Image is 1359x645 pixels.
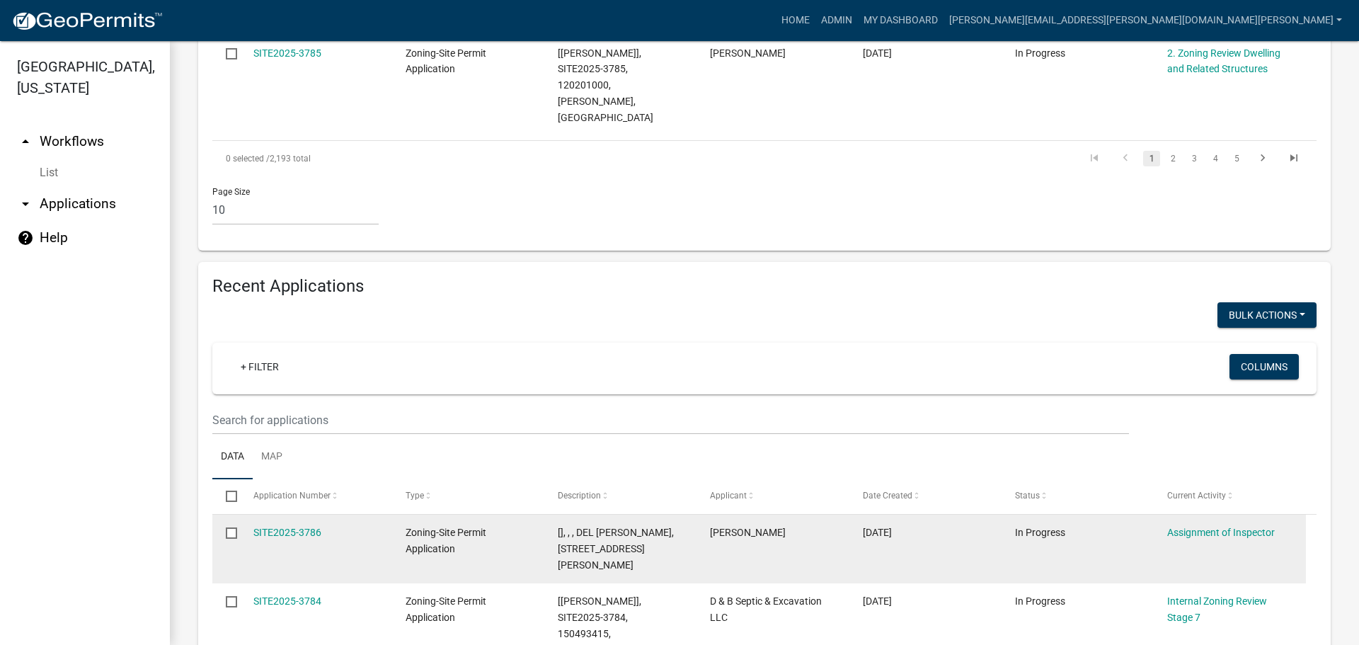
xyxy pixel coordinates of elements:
a: SITE2025-3784 [253,595,321,607]
a: Assignment of Inspector [1167,527,1275,538]
datatable-header-cell: Type [392,479,544,513]
li: page 1 [1141,147,1162,171]
span: 0 selected / [226,154,270,164]
span: [Wayne Leitheiser], SITE2025-3785, 120201000, CHELSEA PIEKARSKI, 37359 RED TOP RD [558,47,653,123]
span: Applicant [710,491,747,501]
span: Current Activity [1167,491,1226,501]
i: arrow_drop_up [17,133,34,150]
a: 2. Zoning Review Dwelling and Related Structures [1167,47,1280,75]
i: help [17,229,34,246]
span: Chris Jasken [710,527,786,538]
li: page 5 [1226,147,1247,171]
a: 3 [1186,151,1203,166]
span: In Progress [1015,47,1065,59]
a: [PERSON_NAME][EMAIL_ADDRESS][PERSON_NAME][DOMAIN_NAME][PERSON_NAME] [944,7,1348,34]
span: Type [406,491,424,501]
a: 5 [1228,151,1245,166]
datatable-header-cell: Description [544,479,696,513]
span: In Progress [1015,527,1065,538]
button: Bulk Actions [1217,302,1317,328]
a: go to previous page [1112,151,1139,166]
a: 2 [1164,151,1181,166]
a: go to next page [1249,151,1276,166]
h4: Recent Applications [212,276,1317,297]
span: Zoning-Site Permit Application [406,47,486,75]
datatable-header-cell: Current Activity [1154,479,1306,513]
li: page 4 [1205,147,1226,171]
datatable-header-cell: Select [212,479,239,513]
a: go to first page [1081,151,1108,166]
datatable-header-cell: Date Created [849,479,1001,513]
a: + Filter [229,354,290,379]
span: 08/08/2025 [863,527,892,538]
div: 2,193 total [212,141,648,176]
li: page 2 [1162,147,1183,171]
a: go to last page [1280,151,1307,166]
a: My Dashboard [858,7,944,34]
a: SITE2025-3786 [253,527,321,538]
a: Internal Zoning Review Stage 7 [1167,595,1267,623]
a: Map [253,435,291,480]
span: Application Number [253,491,331,501]
a: SITE2025-3785 [253,47,321,59]
datatable-header-cell: Application Number [239,479,391,513]
a: 1 [1143,151,1160,166]
span: Zoning-Site Permit Application [406,527,486,554]
span: 08/07/2025 [863,595,892,607]
span: Todd Fraser [710,47,786,59]
span: 08/04/2025 [863,47,892,59]
span: Zoning-Site Permit Application [406,595,486,623]
button: Columns [1229,354,1299,379]
i: arrow_drop_down [17,195,34,212]
span: In Progress [1015,595,1065,607]
input: Search for applications [212,406,1129,435]
a: Home [776,7,815,34]
datatable-header-cell: Status [1002,479,1154,513]
span: D & B Septic & Excavation LLC [710,595,822,623]
li: page 3 [1183,147,1205,171]
span: [], , , DEL JASKEN, 14025 W LAKE SALLIE DR [558,527,674,571]
a: Data [212,435,253,480]
a: Admin [815,7,858,34]
datatable-header-cell: Applicant [696,479,849,513]
a: 4 [1207,151,1224,166]
span: Date Created [863,491,912,501]
span: Description [558,491,601,501]
span: Status [1015,491,1040,501]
